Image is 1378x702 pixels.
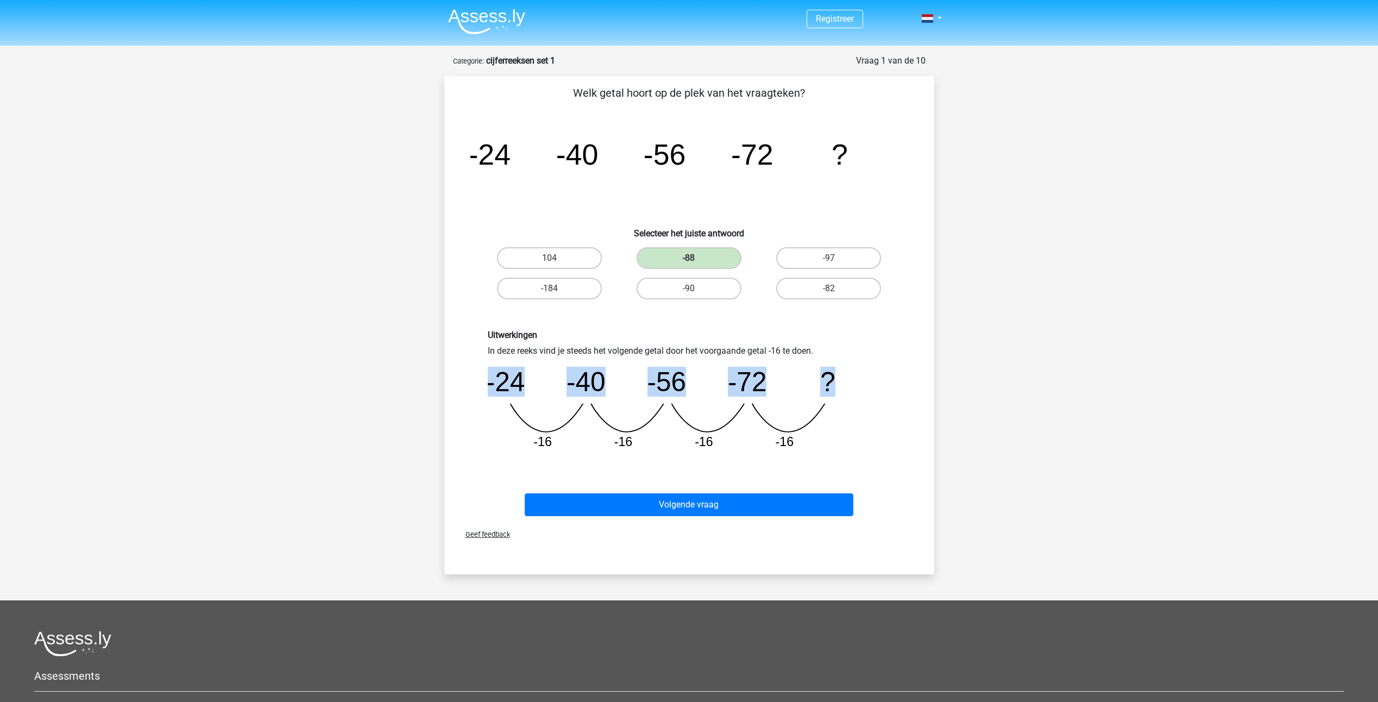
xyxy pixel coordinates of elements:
[34,631,111,656] img: Assessly logo
[480,330,899,459] div: In deze reeks vind je steeds het volgende getal door het voorgaande getal -16 te doen.
[497,247,602,269] label: 104
[457,530,510,538] span: Geef feedback
[647,367,685,397] tspan: -56
[567,367,605,397] tspan: -40
[731,138,773,171] tspan: -72
[637,247,741,269] label: -88
[486,367,524,397] tspan: -24
[453,57,484,65] small: Categorie:
[775,435,794,449] tspan: -16
[486,55,555,66] strong: cijferreeksen set 1
[695,435,713,449] tspan: -16
[727,367,766,397] tspan: -72
[556,138,598,171] tspan: -40
[34,669,1344,682] h5: Assessments
[448,9,525,34] img: Assessly
[832,138,848,171] tspan: ?
[776,247,881,269] label: -97
[468,138,511,171] tspan: -24
[497,278,602,299] label: -184
[776,278,881,299] label: -82
[820,367,835,397] tspan: ?
[856,54,926,67] div: Vraag 1 van de 10
[533,435,552,449] tspan: -16
[488,330,891,340] h6: Uitwerkingen
[637,278,741,299] label: -90
[462,220,917,239] h6: Selecteer het juiste antwoord
[525,493,853,516] button: Volgende vraag
[614,435,632,449] tspan: -16
[643,138,685,171] tspan: -56
[816,14,854,24] a: Registreer
[462,85,917,101] p: Welk getal hoort op de plek van het vraagteken?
